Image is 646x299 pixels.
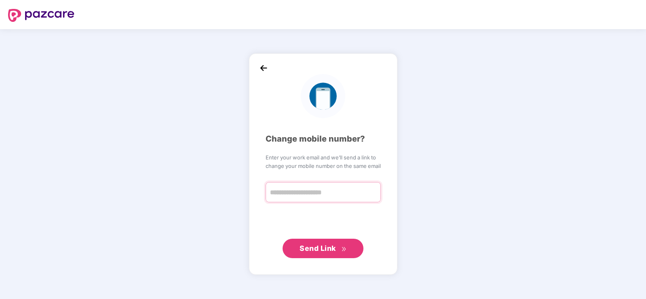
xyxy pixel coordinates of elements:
button: Send Linkdouble-right [283,239,363,258]
span: Enter your work email and we’ll send a link to [266,153,381,161]
img: back_icon [258,62,270,74]
div: Change mobile number? [266,133,381,145]
img: logo [301,74,345,118]
span: double-right [341,246,346,252]
img: logo [8,9,74,22]
span: Send Link [300,244,336,252]
span: change your mobile number on the same email [266,162,381,170]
